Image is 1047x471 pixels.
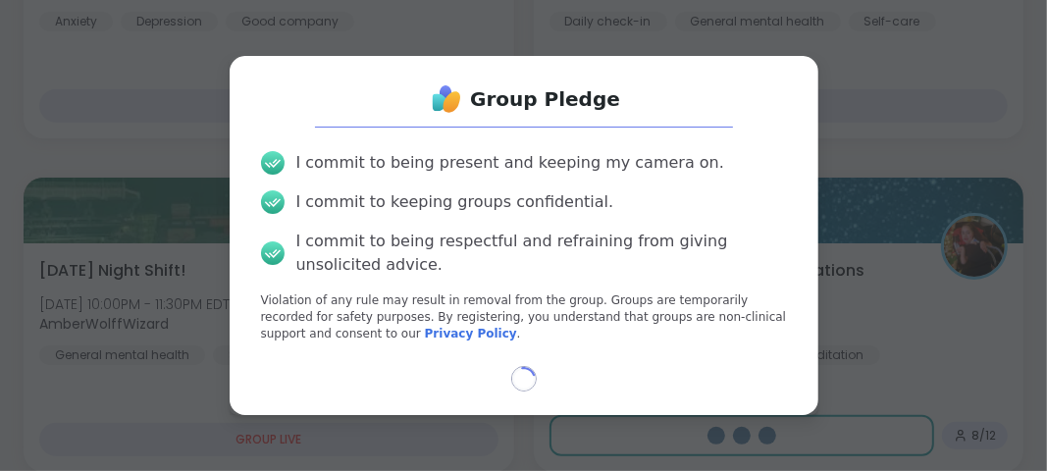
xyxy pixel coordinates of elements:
h1: Group Pledge [470,85,620,113]
div: I commit to keeping groups confidential. [296,190,614,214]
div: I commit to being present and keeping my camera on. [296,151,724,175]
a: Privacy Policy [425,327,517,340]
p: Violation of any rule may result in removal from the group. Groups are temporarily recorded for s... [261,292,787,341]
img: ShareWell Logo [427,79,466,119]
div: I commit to being respectful and refraining from giving unsolicited advice. [296,230,787,277]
